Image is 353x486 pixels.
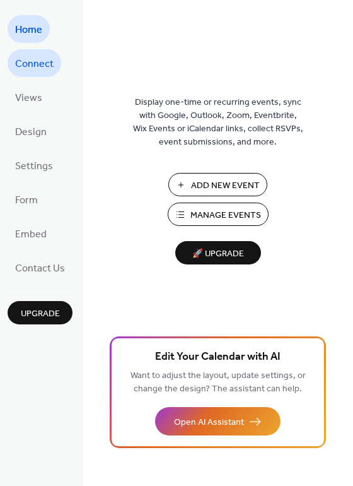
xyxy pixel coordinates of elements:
[8,186,45,213] a: Form
[8,301,72,324] button: Upgrade
[21,307,60,321] span: Upgrade
[190,209,261,222] span: Manage Events
[8,151,61,179] a: Settings
[175,241,261,264] button: 🚀 Upgrade
[130,367,306,398] span: Want to adjust the layout, update settings, or change the design? The assistant can help.
[15,157,53,177] span: Settings
[15,122,47,143] span: Design
[15,225,47,245] span: Embed
[183,246,253,263] span: 🚀 Upgrade
[155,348,281,366] span: Edit Your Calendar with AI
[174,416,244,429] span: Open AI Assistant
[133,96,303,149] span: Display one-time or recurring events, sync with Google, Outlook, Zoom, Eventbrite, Wix Events or ...
[15,88,42,109] span: Views
[15,20,42,40] span: Home
[15,54,54,74] span: Connect
[15,259,65,279] span: Contact Us
[15,191,38,211] span: Form
[8,15,50,43] a: Home
[8,117,54,145] a: Design
[168,173,267,196] button: Add New Event
[168,203,269,226] button: Manage Events
[8,220,54,247] a: Embed
[8,83,50,111] a: Views
[8,254,72,282] a: Contact Us
[8,49,61,77] a: Connect
[191,179,260,193] span: Add New Event
[155,407,281,436] button: Open AI Assistant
